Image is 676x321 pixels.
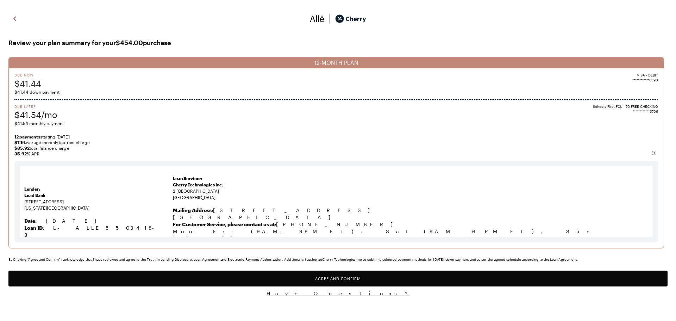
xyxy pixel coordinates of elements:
[14,121,28,126] span: $41.54
[14,140,25,145] strong: $7.16
[173,176,202,181] strong: Loan Servicer:
[8,290,668,297] button: Have Questions?
[14,73,41,78] span: Due Now
[24,173,173,251] td: [STREET_ADDRESS] [US_STATE][GEOGRAPHIC_DATA]
[8,37,668,48] span: Review your plan summary for your $454.00 purchase
[173,173,648,251] td: 2 [GEOGRAPHIC_DATA] [GEOGRAPHIC_DATA]
[24,225,44,231] strong: Loan ID:
[24,225,170,238] span: L-ALLE5503418-3
[14,140,658,145] span: average monthly interest charge
[14,151,658,156] span: APR
[14,89,29,94] span: $41.44
[14,151,30,156] b: 35.92 %
[14,146,30,150] strong: $85.92
[173,228,648,242] p: Mon-Fri (9AM-9PM ET), Sat (9AM-6PM ET), Sun (Closed)
[173,221,276,227] b: For Customer Service, please contact us at:
[14,121,658,126] span: monthly payment
[24,193,45,198] strong: Lead Bank
[9,57,664,68] div: 12-MONTH PLAN
[11,13,19,24] img: svg%3e
[651,150,657,156] img: svg%3e
[14,104,57,109] span: Due Later
[310,13,325,24] img: svg%3e
[637,73,658,78] span: VISA - DEBIT
[8,257,668,262] div: By Clicking "Agree and Confirm" I acknowledge that I have reviewed and agree to the Truth in Lend...
[14,78,41,89] span: $41.44
[325,13,335,24] img: svg%3e
[335,13,366,24] img: cherry_black_logo-DrOE_MJI.svg
[14,145,658,151] span: total finance charge
[14,89,658,95] span: down payment
[46,218,103,224] span: [DATE]
[24,218,37,224] strong: Date:
[8,271,668,286] button: Agree and Confirm
[24,186,40,191] strong: Lender:
[173,207,648,221] p: [STREET_ADDRESS] [GEOGRAPHIC_DATA]
[14,109,57,121] span: $41.54/mo
[173,182,223,187] span: Cherry Technologies Inc.
[593,104,658,109] span: Schools First FCU - 70 FREE CHECKING
[14,134,658,140] span: starting [DATE]
[173,207,213,213] b: Mailing Address:
[14,134,40,139] strong: 12 payments
[173,221,648,228] p: [PHONE_NUMBER]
